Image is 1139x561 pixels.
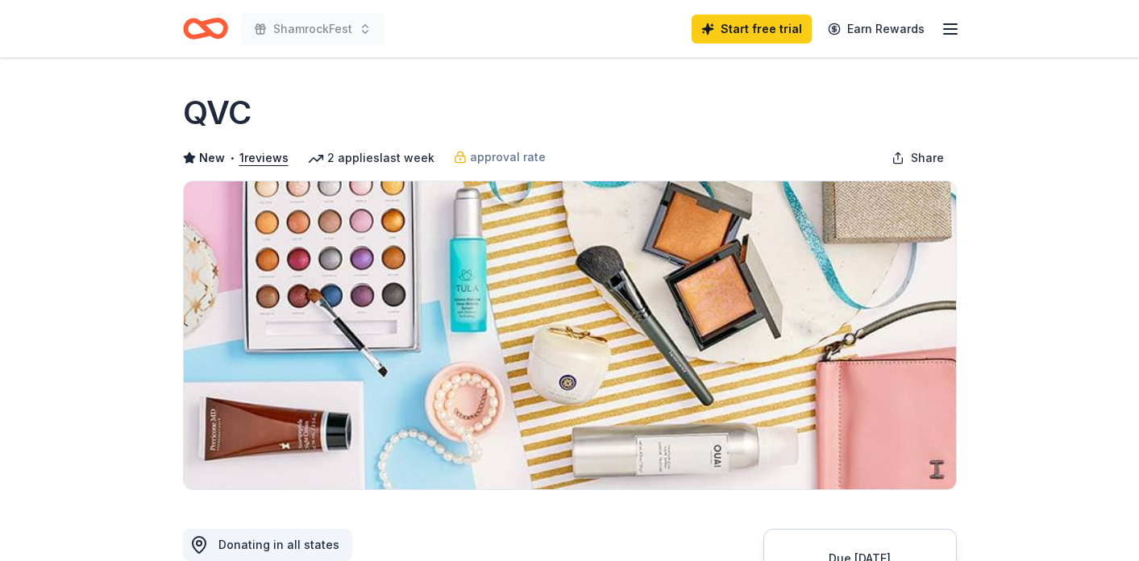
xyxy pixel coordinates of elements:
[818,15,934,44] a: Earn Rewards
[911,148,944,168] span: Share
[879,142,957,174] button: Share
[692,15,812,44] a: Start free trial
[184,181,956,489] img: Image for QVC
[183,10,228,48] a: Home
[239,148,289,168] button: 1reviews
[199,148,225,168] span: New
[218,538,339,551] span: Donating in all states
[470,148,546,167] span: approval rate
[229,152,235,164] span: •
[273,19,352,39] span: ShamrockFest
[183,90,251,135] h1: QVC
[454,148,546,167] a: approval rate
[308,148,434,168] div: 2 applies last week
[241,13,385,45] button: ShamrockFest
